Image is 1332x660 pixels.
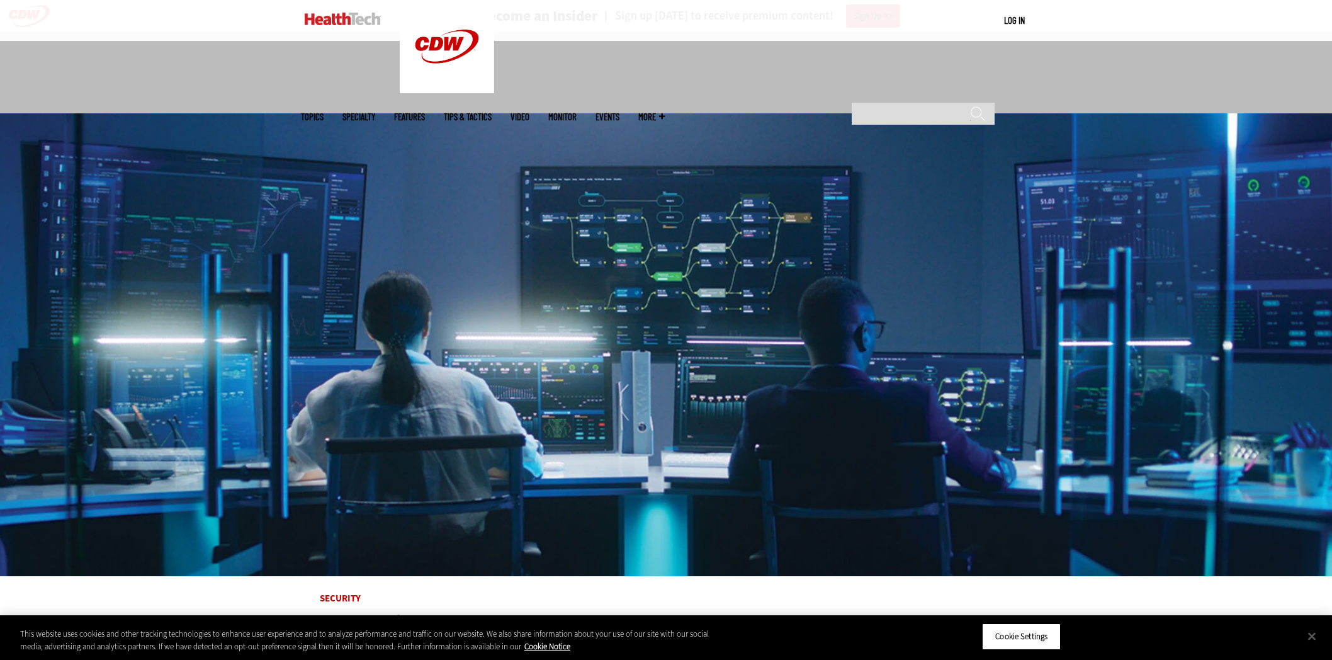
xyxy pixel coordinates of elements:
img: Home [305,13,381,25]
span: More [638,112,665,122]
button: Cookie Settings [982,623,1061,650]
div: This website uses cookies and other tracking technologies to enhance user experience and to analy... [20,628,733,652]
a: MonITor [548,112,577,122]
a: Events [595,112,619,122]
div: User menu [1004,14,1025,27]
a: Log in [1004,14,1025,26]
a: CDW [400,83,494,96]
a: Video [511,112,529,122]
a: More information about your privacy [524,641,570,652]
a: Features [394,112,425,122]
button: Close [1298,622,1326,650]
span: Topics [301,112,324,122]
span: Specialty [342,112,375,122]
a: Tips & Tactics [444,112,492,122]
a: Security [320,592,361,605]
